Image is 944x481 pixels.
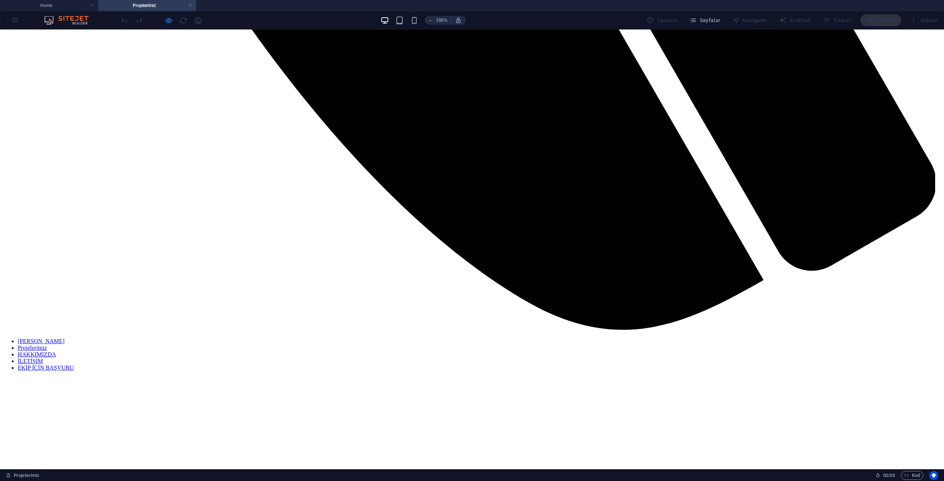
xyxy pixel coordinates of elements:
button: Usercentrics [929,471,938,480]
a: İLETİŞİM [18,328,43,335]
a: Seçimi iptal etmek için tıkla. Sayfaları açmak için çift tıkla [6,471,39,480]
i: Yeniden boyutlandırmada yakınlaştırma düzeyini seçilen cihaza uyacak şekilde otomatik olarak ayarla. [455,17,462,24]
span: Sayfalar [689,17,721,24]
button: 100% [425,16,451,25]
h6: 100% [436,16,448,25]
a: HAKKIMIZDA [18,322,56,328]
span: Kod [904,471,920,480]
a: [PERSON_NAME] [18,309,65,315]
button: Sayfalar [686,14,723,26]
div: Tasarım (Ctrl+Alt+Y) [644,14,680,26]
a: EKİP İÇİN BAŞVURU [18,335,74,341]
a: Projelerimiz [18,315,47,321]
span: 00 00 [883,471,895,480]
h4: Projelerimiz [98,1,196,10]
h6: Oturum süresi [875,471,895,480]
img: Editor Logo [42,16,98,25]
span: : [888,473,889,478]
button: Kod [901,471,923,480]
